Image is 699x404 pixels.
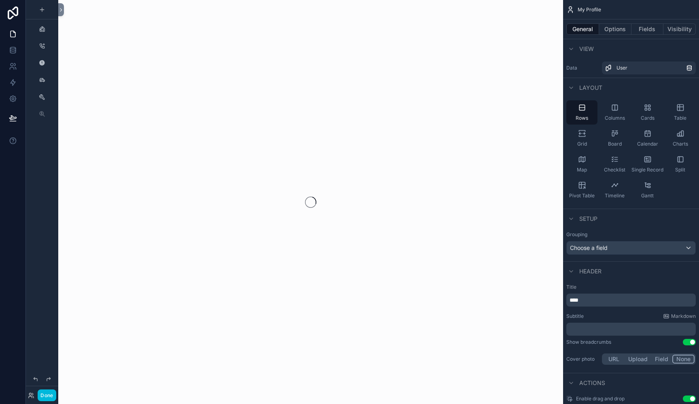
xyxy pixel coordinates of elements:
button: Choose a field [566,241,696,255]
button: Cards [632,100,663,125]
span: Board [608,141,622,147]
a: User [602,61,696,74]
span: Checklist [604,167,625,173]
button: Rows [566,100,597,125]
span: Cards [641,115,655,121]
span: Single Record [631,167,663,173]
button: Charts [665,126,696,150]
button: Map [566,152,597,176]
button: Columns [599,100,630,125]
button: Board [599,126,630,150]
span: Table [674,115,686,121]
span: Actions [579,379,605,387]
button: Done [38,389,56,401]
span: Grid [577,141,587,147]
div: scrollable content [566,294,696,307]
span: Charts [673,141,688,147]
span: Timeline [605,192,625,199]
button: Checklist [599,152,630,176]
span: User [616,65,627,71]
span: Split [675,167,685,173]
span: Map [577,167,587,173]
label: Cover photo [566,356,599,362]
label: Grouping [566,231,587,238]
span: Markdown [671,313,696,319]
label: Title [566,284,696,290]
a: Markdown [663,313,696,319]
button: Single Record [632,152,663,176]
button: Table [665,100,696,125]
button: Timeline [599,178,630,202]
button: Gantt [632,178,663,202]
span: Rows [576,115,588,121]
button: Visibility [663,23,696,35]
button: Fields [631,23,664,35]
button: Pivot Table [566,178,597,202]
span: Layout [579,84,602,92]
div: Show breadcrumbs [566,339,611,345]
button: Split [665,152,696,176]
button: URL [603,355,625,364]
button: None [672,355,695,364]
button: Grid [566,126,597,150]
button: General [566,23,599,35]
span: My Profile [578,6,601,13]
span: Columns [605,115,625,121]
button: Calendar [632,126,663,150]
label: Data [566,65,599,71]
span: Pivot Table [569,192,595,199]
div: scrollable content [566,323,696,336]
button: Field [651,355,673,364]
span: View [579,45,594,53]
span: Setup [579,215,597,223]
span: Header [579,267,602,275]
label: Subtitle [566,313,584,319]
button: Options [599,23,631,35]
span: Choose a field [570,244,608,251]
button: Upload [625,355,651,364]
span: Calendar [637,141,658,147]
span: Gantt [641,192,654,199]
